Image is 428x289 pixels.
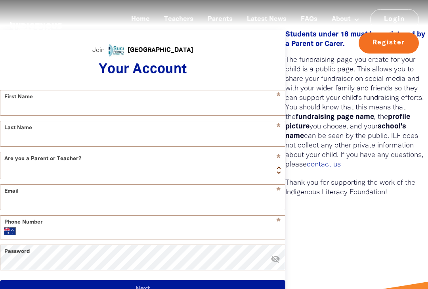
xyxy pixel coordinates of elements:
[327,13,364,26] a: About
[355,114,374,120] strong: name
[296,13,322,26] a: FAQs
[271,254,280,265] button: visibility_off
[271,254,280,264] i: Hide password
[285,114,410,130] strong: profile picture
[307,161,341,168] a: contact us
[242,13,291,26] a: Latest News
[285,56,428,170] p: The fundraising page you ﻿create for your child is a public page. This allows you to share your f...
[276,218,281,226] i: Required
[285,123,406,139] strong: school's name
[296,114,353,120] strong: fundraising page
[126,13,155,26] a: Home
[370,9,419,30] a: Login
[285,178,428,197] p: Thank you for supporting the work of the Indigenous Literacy Foundation!
[359,33,419,53] a: Register
[159,13,198,26] a: Teachers
[203,13,237,26] a: Parents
